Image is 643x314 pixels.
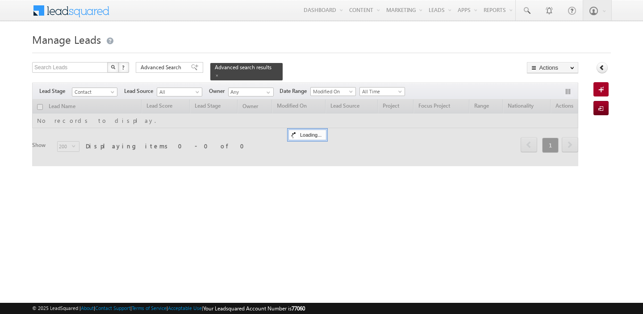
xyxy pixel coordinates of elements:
button: ? [118,62,129,73]
span: Manage Leads [32,32,101,46]
a: About [81,305,94,311]
span: Lead Source [124,87,157,95]
span: Contact [72,88,115,96]
span: All [157,88,200,96]
span: Lead Stage [39,87,72,95]
span: ? [122,63,126,71]
span: Owner [209,87,228,95]
input: Type to Search [228,88,274,96]
span: All Time [360,88,402,96]
a: Modified On [310,87,356,96]
a: All Time [359,87,405,96]
span: Advanced search results [215,64,271,71]
div: Loading... [288,130,326,140]
a: Terms of Service [132,305,167,311]
span: Date Range [280,87,310,95]
a: Show All Items [262,88,273,97]
a: Acceptable Use [168,305,202,311]
a: Contact Support [95,305,130,311]
button: Actions [527,62,578,73]
span: Advanced Search [141,63,184,71]
img: Search [111,65,115,69]
span: Modified On [311,88,353,96]
a: Contact [72,88,117,96]
span: 77060 [292,305,305,312]
span: © 2025 LeadSquared | | | | | [32,304,305,313]
span: Your Leadsquared Account Number is [203,305,305,312]
a: All [157,88,202,96]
